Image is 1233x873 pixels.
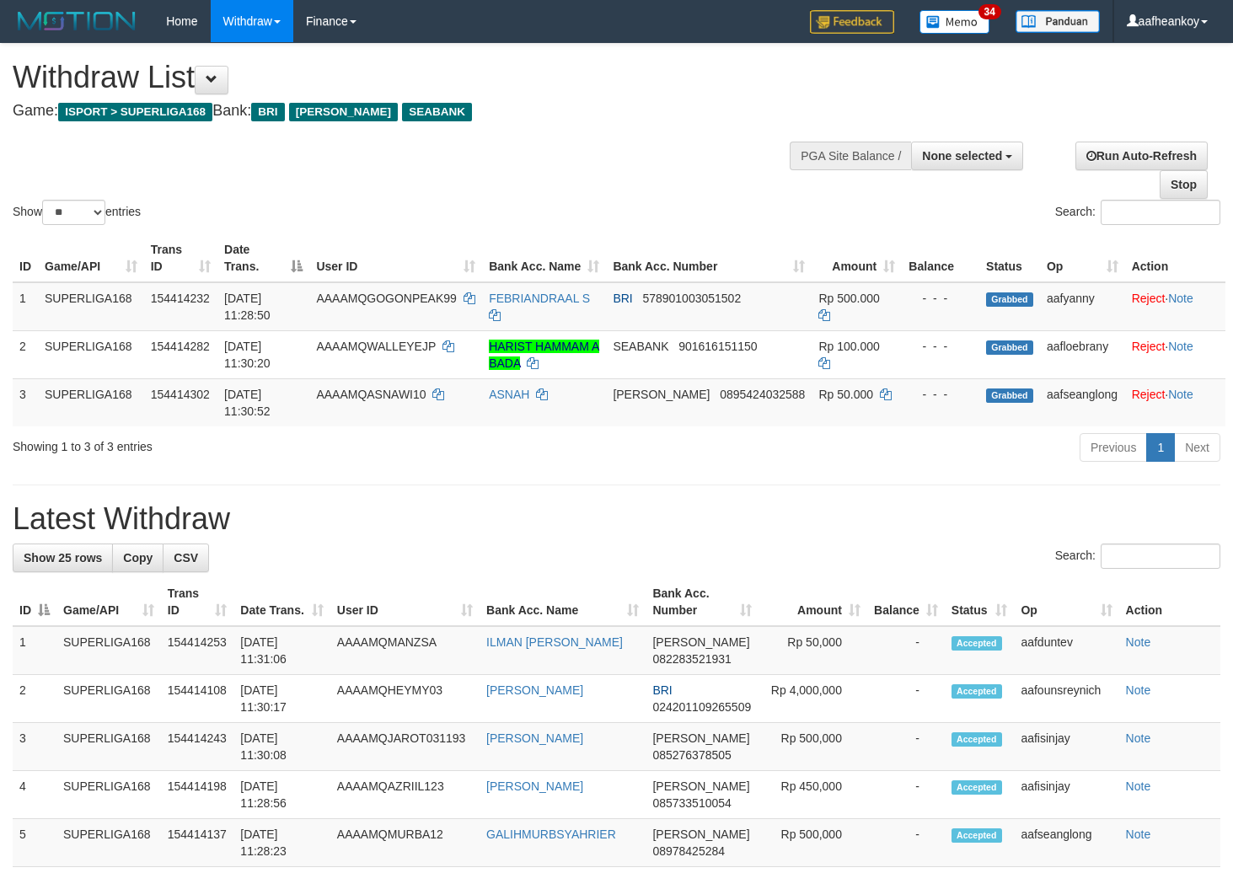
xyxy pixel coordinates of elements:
[952,828,1002,843] span: Accepted
[642,292,741,305] span: Copy 578901003051502 to clipboard
[13,819,56,867] td: 5
[56,675,161,723] td: SUPERLIGA168
[1125,234,1225,282] th: Action
[330,819,480,867] td: AAAAMQMURBA12
[13,8,141,34] img: MOTION_logo.png
[486,635,623,649] a: ILMAN [PERSON_NAME]
[759,675,866,723] td: Rp 4,000,000
[1040,282,1125,331] td: aafyanny
[489,340,599,370] a: HARIST HAMMAM A BADA
[652,731,749,745] span: [PERSON_NAME]
[489,292,590,305] a: FEBRIANDRAAL S
[759,723,866,771] td: Rp 500,000
[13,61,805,94] h1: Withdraw List
[652,700,751,714] span: Copy 024201109265509 to clipboard
[224,292,271,322] span: [DATE] 11:28:50
[161,723,234,771] td: 154414243
[952,636,1002,651] span: Accepted
[1014,578,1118,626] th: Op: activate to sort column ascending
[919,10,990,34] img: Button%20Memo.svg
[790,142,911,170] div: PGA Site Balance /
[867,578,945,626] th: Balance: activate to sort column ascending
[330,723,480,771] td: AAAAMQJAROT031193
[144,234,217,282] th: Trans ID: activate to sort column ascending
[161,626,234,675] td: 154414253
[759,578,866,626] th: Amount: activate to sort column ascending
[56,819,161,867] td: SUPERLIGA168
[1040,330,1125,378] td: aafloebrany
[13,502,1220,536] h1: Latest Withdraw
[1040,234,1125,282] th: Op: activate to sort column ascending
[486,683,583,697] a: [PERSON_NAME]
[251,103,284,121] span: BRI
[1126,683,1151,697] a: Note
[1101,544,1220,569] input: Search:
[13,626,56,675] td: 1
[13,103,805,120] h4: Game: Bank:
[330,675,480,723] td: AAAAMQHEYMY03
[217,234,309,282] th: Date Trans.: activate to sort column descending
[922,149,1002,163] span: None selected
[24,551,102,565] span: Show 25 rows
[1075,142,1208,170] a: Run Auto-Refresh
[759,819,866,867] td: Rp 500,000
[233,723,330,771] td: [DATE] 11:30:08
[42,200,105,225] select: Showentries
[1168,340,1193,353] a: Note
[1132,292,1166,305] a: Reject
[945,578,1015,626] th: Status: activate to sort column ascending
[13,282,38,331] td: 1
[1126,779,1151,793] a: Note
[38,378,144,426] td: SUPERLIGA168
[38,234,144,282] th: Game/API: activate to sort column ascending
[1016,10,1100,33] img: panduan.png
[233,626,330,675] td: [DATE] 11:31:06
[402,103,472,121] span: SEABANK
[13,234,38,282] th: ID
[1126,827,1151,841] a: Note
[1132,340,1166,353] a: Reject
[13,378,38,426] td: 3
[652,683,672,697] span: BRI
[233,578,330,626] th: Date Trans.: activate to sort column ascending
[123,551,153,565] span: Copy
[810,10,894,34] img: Feedback.jpg
[489,388,529,401] a: ASNAH
[818,388,873,401] span: Rp 50.000
[151,292,210,305] span: 154414232
[867,675,945,723] td: -
[56,626,161,675] td: SUPERLIGA168
[1014,723,1118,771] td: aafisinjay
[161,771,234,819] td: 154414198
[909,386,973,403] div: - - -
[1125,330,1225,378] td: ·
[759,771,866,819] td: Rp 450,000
[1014,819,1118,867] td: aafseanglong
[909,338,973,355] div: - - -
[1101,200,1220,225] input: Search:
[652,844,725,858] span: Copy 08978425284 to clipboard
[289,103,398,121] span: [PERSON_NAME]
[316,388,426,401] span: AAAAMQASNAWI10
[38,282,144,331] td: SUPERLIGA168
[1168,292,1193,305] a: Note
[1174,433,1220,462] a: Next
[867,819,945,867] td: -
[952,732,1002,747] span: Accepted
[163,544,209,572] a: CSV
[161,578,234,626] th: Trans ID: activate to sort column ascending
[1160,170,1208,199] a: Stop
[818,292,879,305] span: Rp 500.000
[867,723,945,771] td: -
[1080,433,1147,462] a: Previous
[1126,635,1151,649] a: Note
[316,292,457,305] span: AAAAMQGOGONPEAK99
[233,819,330,867] td: [DATE] 11:28:23
[986,292,1033,307] span: Grabbed
[979,234,1040,282] th: Status
[1168,388,1193,401] a: Note
[867,626,945,675] td: -
[909,290,973,307] div: - - -
[13,578,56,626] th: ID: activate to sort column descending
[480,578,646,626] th: Bank Acc. Name: activate to sort column ascending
